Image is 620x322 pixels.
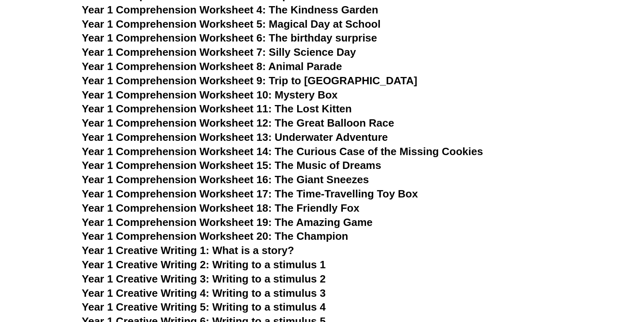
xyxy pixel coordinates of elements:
[82,301,326,313] a: Year 1 Creative Writing 5: Writing to a stimulus 4
[82,103,352,115] a: Year 1 Comprehension Worksheet 11: The Lost Kitten
[82,173,369,186] a: Year 1 Comprehension Worksheet 16: The Giant Sneezes
[82,258,326,271] a: Year 1 Creative Writing 2: Writing to a stimulus 1
[82,89,338,101] a: Year 1 Comprehension Worksheet 10: Mystery Box
[82,117,394,129] a: Year 1 Comprehension Worksheet 12: The Great Balloon Race
[82,287,326,299] a: Year 1 Creative Writing 4: Writing to a stimulus 3
[82,202,360,214] a: Year 1 Comprehension Worksheet 18: The Friendly Fox
[82,188,418,200] a: Year 1 Comprehension Worksheet 17: The Time-Travelling Toy Box
[82,32,377,44] a: Year 1 Comprehension Worksheet 6: The birthday surprise
[82,273,326,285] a: Year 1 Creative Writing 3: Writing to a stimulus 2
[82,18,381,30] a: Year 1 Comprehension Worksheet 5: Magical Day at School
[82,74,417,87] a: Year 1 Comprehension Worksheet 9: Trip to [GEOGRAPHIC_DATA]
[82,60,342,72] a: Year 1 Comprehension Worksheet 8: Animal Parade
[82,216,373,228] a: Year 1 Comprehension Worksheet 19: The Amazing Game
[82,131,388,143] a: Year 1 Comprehension Worksheet 13: Underwater Adventure
[82,46,356,58] a: Year 1 Comprehension Worksheet 7: Silly Science Day
[82,230,349,242] a: Year 1 Comprehension Worksheet 20: The Champion
[82,244,294,256] a: Year 1 Creative Writing 1: What is a story?
[82,4,378,16] a: Year 1 Comprehension Worksheet 4: The Kindness Garden
[484,230,620,322] iframe: Chat Widget
[82,159,382,171] a: Year 1 Comprehension Worksheet 15: The Music of Dreams
[82,145,483,158] a: Year 1 Comprehension Worksheet 14: The Curious Case of the Missing Cookies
